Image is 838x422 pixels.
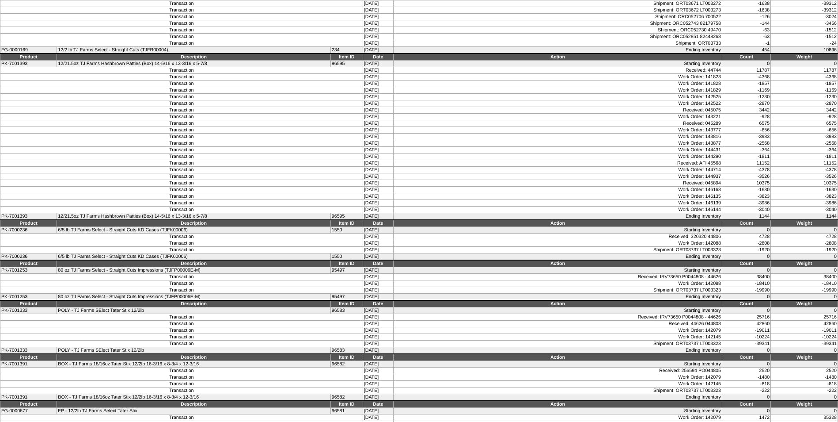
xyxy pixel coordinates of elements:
td: Transaction [0,200,363,207]
td: [DATE] [363,294,393,301]
td: 1144 [771,213,838,220]
td: [DATE] [363,193,393,200]
td: [DATE] [363,147,393,153]
td: -1811 [722,153,770,160]
td: Ending Inventory [394,347,722,354]
td: Count [722,220,770,227]
td: Starting Inventory [394,227,722,234]
td: -3983 [722,134,770,140]
td: Transaction [0,27,363,34]
td: -1630 [722,187,770,193]
td: PK-7000236 [0,253,57,261]
td: [DATE] [363,341,393,347]
td: 12/2 lb TJ Farms Select - Straight Cuts (TJFR00004) [57,47,331,54]
td: Transaction [0,160,363,167]
td: -1857 [722,81,770,87]
td: -1638 [722,7,770,14]
td: Transaction [0,327,363,334]
td: 80 oz TJ Farms Select - Straight Cuts Impressions (TJFP00006E-M) [57,294,331,301]
td: 95497 [330,294,363,301]
td: [DATE] [363,140,393,147]
td: -39341 [722,341,770,347]
td: Work Order: 142525 [394,94,722,100]
td: -928 [722,114,770,120]
td: [DATE] [363,74,393,81]
td: POLY - TJ Farms SElect Tater Stix 12/2lb [57,347,331,354]
td: [DATE] [363,27,393,34]
td: Transaction [0,140,363,147]
td: -10224 [722,334,770,341]
td: Work Order: 144937 [394,173,722,180]
td: Received: IRV73650 P0044808 - 44626 [394,314,722,321]
td: Transaction [0,94,363,100]
td: Transaction [0,167,363,173]
td: 25716 [722,314,770,321]
td: Action [394,54,722,61]
td: Starting Inventory [394,61,722,67]
td: Work Order: 146168 [394,187,722,193]
td: Transaction [0,321,363,327]
td: Shipment: ORT03672 LT003273 [394,7,722,14]
td: -4368 [771,74,838,81]
td: [DATE] [363,227,393,234]
td: Work Order: 143221 [394,114,722,120]
td: -3823 [771,193,838,200]
td: [DATE] [363,40,393,47]
td: Received: IRV73650 P0044808 - 44626 [394,274,722,280]
td: Date [363,260,393,267]
td: [DATE] [363,134,393,140]
td: Count [722,300,770,307]
td: Transaction [0,247,363,253]
td: Work Order: 141829 [394,87,722,94]
td: -2568 [722,140,770,147]
td: [DATE] [363,334,393,341]
td: -3983 [771,134,838,140]
td: -364 [771,147,838,153]
td: -3986 [771,200,838,207]
td: -1811 [771,153,838,160]
td: 0 [722,267,770,274]
td: Description [57,220,331,227]
td: PK-7000236 [0,227,57,234]
td: Ending Inventory [394,213,722,220]
td: [DATE] [363,14,393,20]
td: -3040 [722,207,770,213]
td: Work Order: 142522 [394,100,722,107]
td: Item ID [330,260,363,267]
td: Ending Inventory [394,294,722,301]
td: -928 [771,114,838,120]
td: Transaction [0,147,363,153]
td: 1550 [330,227,363,234]
td: Shipment: ORT03671 LT003272 [394,0,722,7]
td: 6575 [771,120,838,127]
td: Work Order: 143816 [394,134,722,140]
td: 10896 [771,47,838,54]
td: -18410 [771,280,838,287]
td: -3526 [722,173,770,180]
td: -1512 [771,27,838,34]
td: Transaction [0,187,363,193]
td: 25716 [771,314,838,321]
td: 0 [722,307,770,314]
td: Work Order: 144290 [394,153,722,160]
td: [DATE] [363,253,393,261]
td: -2870 [771,100,838,107]
td: [DATE] [363,153,393,160]
td: Date [363,354,393,361]
td: [DATE] [363,207,393,213]
td: Work Order: 144714 [394,167,722,173]
td: Starting Inventory [394,307,722,314]
td: Transaction [0,314,363,321]
td: [DATE] [363,267,393,274]
td: [DATE] [363,61,393,67]
td: Date [363,300,393,307]
td: 80 oz TJ Farms Select - Straight Cuts Impressions (TJFP00006E-M) [57,267,331,274]
td: 0 [771,347,838,354]
td: 3442 [722,107,770,114]
td: Action [394,220,722,227]
td: Item ID [330,354,363,361]
td: -63 [722,34,770,40]
td: -2870 [722,100,770,107]
td: Work Order: 146144 [394,207,722,213]
td: [DATE] [363,94,393,100]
